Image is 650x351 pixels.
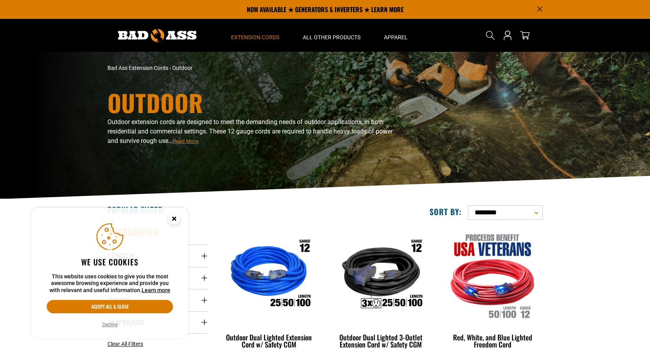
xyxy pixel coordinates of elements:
div: Outdoor Dual Lighted 3-Outlet Extension Cord w/ Safety CGM [331,334,431,348]
span: Outdoor [172,65,193,71]
img: Outdoor Dual Lighted 3-Outlet Extension Cord w/ Safety CGM [331,230,430,320]
summary: Extension Cords [219,19,291,52]
img: Bad Ass Extension Cords [118,29,197,42]
span: Read More [173,138,198,144]
span: All Other Products [303,34,361,41]
button: Accept all & close [47,300,173,313]
a: Learn more [142,287,170,293]
div: Red, White, and Blue Lighted Freedom Cord [442,334,543,348]
span: › [169,65,171,71]
div: Outdoor Dual Lighted Extension Cord w/ Safety CGM [219,334,319,348]
h1: Outdoor [107,91,394,114]
span: Extension Cords [231,34,279,41]
img: Outdoor Dual Lighted Extension Cord w/ Safety CGM [220,230,319,320]
span: Clear All Filters [107,341,143,347]
span: Apparel [384,34,408,41]
h2: Popular Filter: [107,205,165,215]
h2: We use cookies [47,257,173,267]
img: Red, White, and Blue Lighted Freedom Cord [443,230,542,320]
label: Sort by: [430,207,462,217]
summary: All Other Products [291,19,372,52]
button: Decline [100,321,120,329]
a: Clear All Filters [107,340,146,348]
p: This website uses cookies to give you the most awesome browsing experience and provide you with r... [47,273,173,294]
span: Outdoor extension cords are designed to meet the demanding needs of outdoor applications, in both... [107,118,393,144]
summary: Apparel [372,19,419,52]
a: Bad Ass Extension Cords [107,65,168,71]
nav: breadcrumbs [107,64,394,72]
aside: Cookie Consent [31,208,188,339]
summary: Search [484,29,497,42]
